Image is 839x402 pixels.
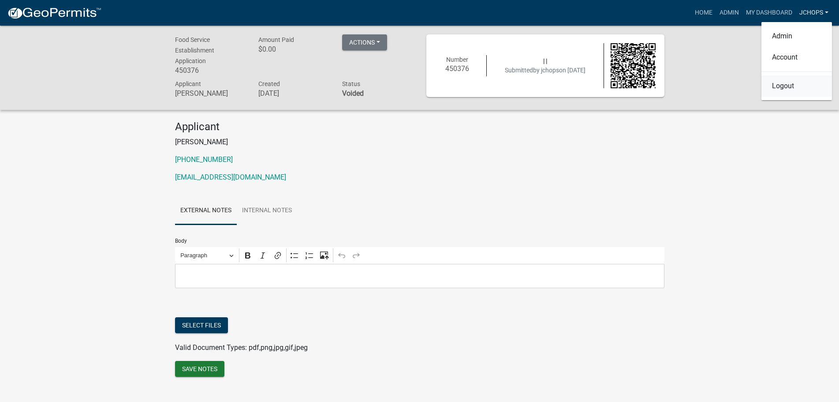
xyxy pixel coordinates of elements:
[258,45,329,53] h6: $0.00
[175,80,201,87] span: Applicant
[180,250,226,261] span: Paragraph
[761,47,832,68] a: Account
[761,26,832,47] a: Admin
[175,238,187,244] label: Body
[796,4,832,21] a: jchops
[175,173,286,181] a: [EMAIL_ADDRESS][DOMAIN_NAME]
[691,4,716,21] a: Home
[258,36,294,43] span: Amount Paid
[175,247,664,264] div: Editor toolbar
[342,80,360,87] span: Status
[175,66,246,75] h6: 450376
[543,57,547,64] span: | |
[175,361,224,377] button: Save Notes
[176,248,237,262] button: Paragraph, Heading
[175,264,664,288] div: Editor editing area: main. Press Alt+0 for help.
[175,317,228,333] button: Select files
[761,22,832,100] div: jchops
[175,137,664,147] p: [PERSON_NAME]
[533,67,559,74] span: by jchops
[446,56,468,63] span: Number
[175,36,214,64] span: Food Service Establishment Application
[258,89,329,98] h6: [DATE]
[175,155,233,164] a: [PHONE_NUMBER]
[505,67,585,74] span: Submitted on [DATE]
[435,64,480,73] h6: 450376
[175,343,308,352] span: Valid Document Types: pdf,png,jpg,gif,jpeg
[175,89,246,98] h6: [PERSON_NAME]
[258,80,280,87] span: Created
[237,197,297,225] a: Internal Notes
[175,197,237,225] a: External Notes
[342,89,364,98] strong: Voided
[342,34,387,50] button: Actions
[175,120,664,133] h4: Applicant
[716,4,742,21] a: Admin
[761,75,832,97] a: Logout
[611,43,656,88] img: QR code
[742,4,796,21] a: My Dashboard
